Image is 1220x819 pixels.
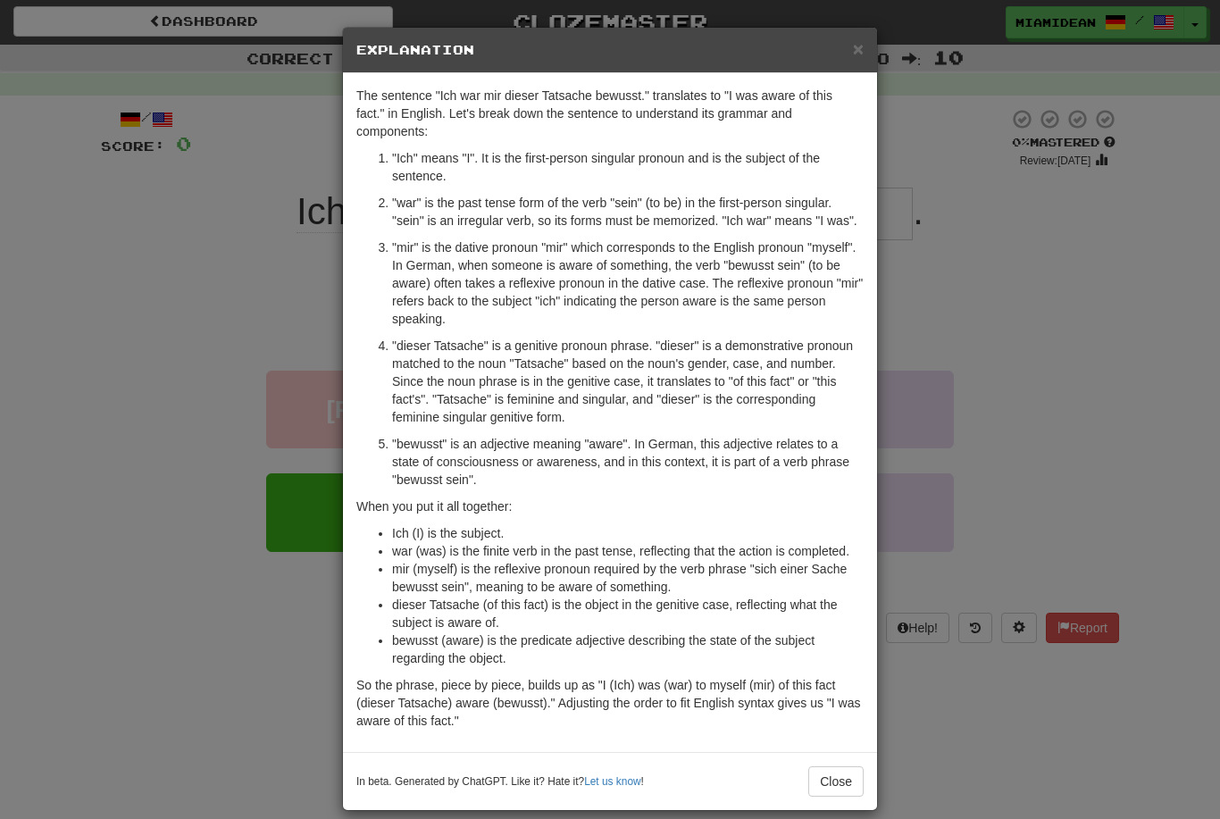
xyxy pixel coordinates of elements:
p: "Ich" means "I". It is the first-person singular pronoun and is the subject of the sentence. [392,149,864,185]
small: In beta. Generated by ChatGPT. Like it? Hate it? ! [356,774,644,790]
p: "war" is the past tense form of the verb "sein" (to be) in the first-person singular. "sein" is a... [392,194,864,230]
p: When you put it all together: [356,497,864,515]
li: bewusst (aware) is the predicate adjective describing the state of the subject regarding the object. [392,631,864,667]
li: war (was) is the finite verb in the past tense, reflecting that the action is completed. [392,542,864,560]
p: "mir" is the dative pronoun "mir" which corresponds to the English pronoun "myself". In German, w... [392,238,864,328]
p: "bewusst" is an adjective meaning "aware". In German, this adjective relates to a state of consci... [392,435,864,489]
p: So the phrase, piece by piece, builds up as "I (Ich) was (war) to myself (mir) of this fact (dies... [356,676,864,730]
li: Ich (I) is the subject. [392,524,864,542]
p: The sentence "Ich war mir dieser Tatsache bewusst." translates to "I was aware of this fact." in ... [356,87,864,140]
button: Close [853,39,864,58]
li: mir (myself) is the reflexive pronoun required by the verb phrase "sich einer Sache bewusst sein"... [392,560,864,596]
li: dieser Tatsache (of this fact) is the object in the genitive case, reflecting what the subject is... [392,596,864,631]
p: "dieser Tatsache" is a genitive pronoun phrase. "dieser" is a demonstrative pronoun matched to th... [392,337,864,426]
a: Let us know [584,775,640,788]
h5: Explanation [356,41,864,59]
button: Close [808,766,864,797]
span: × [853,38,864,59]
